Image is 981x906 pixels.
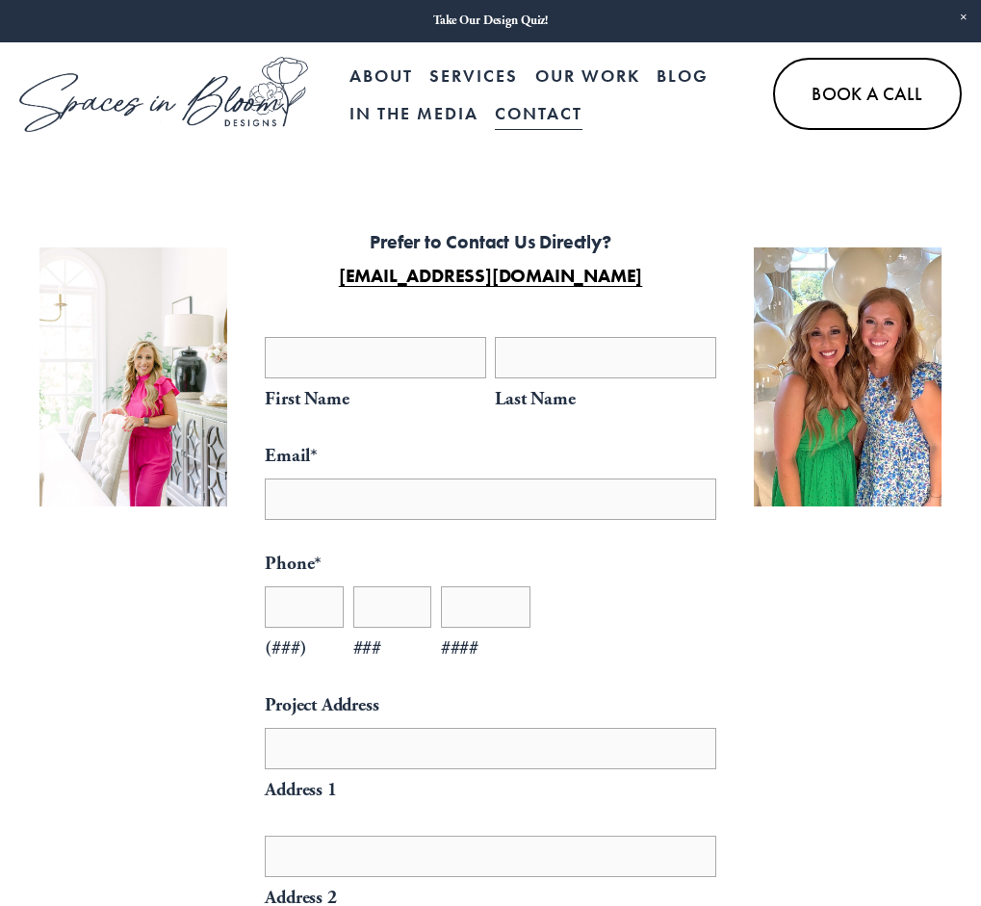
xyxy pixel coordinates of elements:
[349,57,413,94] a: About
[265,688,378,722] legend: Project Address
[429,57,518,94] a: folder dropdown
[353,586,432,628] input: ###
[265,337,486,378] input: First Name
[265,439,716,473] label: Email
[495,94,582,132] a: Contact
[353,632,432,665] span: ###
[349,94,478,132] a: In the Media
[265,773,716,807] span: Address 1
[265,382,486,416] span: First Name
[265,728,716,769] input: Address 1
[370,230,610,254] strong: Prefer to Contact Us Directly?
[495,337,716,378] input: Last Name
[265,586,344,628] input: (###)
[441,586,530,628] input: ####
[535,57,640,94] a: Our Work
[495,382,716,416] span: Last Name
[429,59,518,92] span: Services
[441,632,530,665] span: ####
[339,264,643,288] a: [EMAIL_ADDRESS][DOMAIN_NAME]
[265,836,716,877] input: Address 2
[773,58,961,130] a: Book A Call
[657,57,709,94] a: Blog
[265,632,344,665] span: (###)
[265,547,322,581] legend: Phone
